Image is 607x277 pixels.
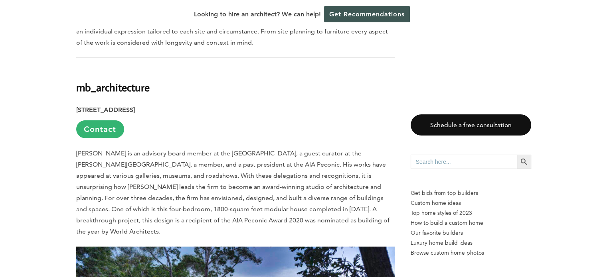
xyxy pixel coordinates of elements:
p: Get bids from top builders [411,188,531,198]
iframe: Drift Widget Chat Controller [567,237,597,267]
a: Browse custom home photos [411,248,531,258]
a: Schedule a free consultation [411,114,531,136]
a: Custom home ideas [411,198,531,208]
a: Get Recommendations [324,6,410,22]
a: Luxury home build ideas [411,238,531,248]
strong: [STREET_ADDRESS] [76,106,135,114]
a: Contact [76,120,124,138]
a: How to build a custom home [411,218,531,228]
input: Search here... [411,155,517,169]
a: Top home styles of 2023 [411,208,531,218]
b: mb_architecture [76,80,150,94]
a: Our favorite builders [411,228,531,238]
span: [PERSON_NAME] is an advisory board member at the [GEOGRAPHIC_DATA], a guest curator at the [PERSO... [76,149,390,235]
svg: Search [520,157,528,166]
